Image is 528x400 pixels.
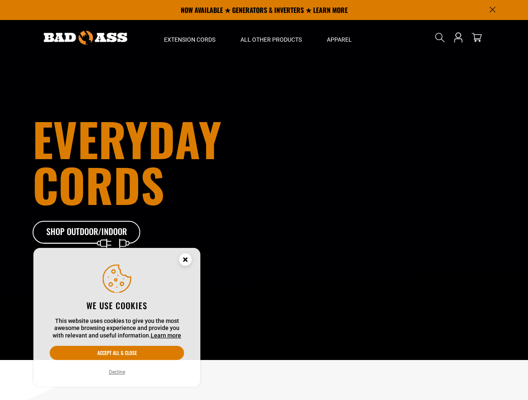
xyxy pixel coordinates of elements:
a: Shop Outdoor/Indoor [33,221,141,244]
h2: We use cookies [50,300,184,311]
button: Accept all & close [50,346,184,360]
summary: Extension Cords [152,20,228,55]
summary: Apparel [314,20,364,55]
span: Apparel [327,36,352,43]
span: Extension Cords [164,36,215,43]
h1: Everyday cords [33,116,311,207]
button: Decline [106,368,128,376]
summary: Search [433,31,447,44]
a: Learn more [151,332,181,339]
span: All Other Products [240,36,302,43]
summary: All Other Products [228,20,314,55]
aside: Cookie Consent [33,248,200,387]
p: This website uses cookies to give you the most awesome browsing experience and provide you with r... [50,317,184,340]
img: Bad Ass Extension Cords [44,31,127,45]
